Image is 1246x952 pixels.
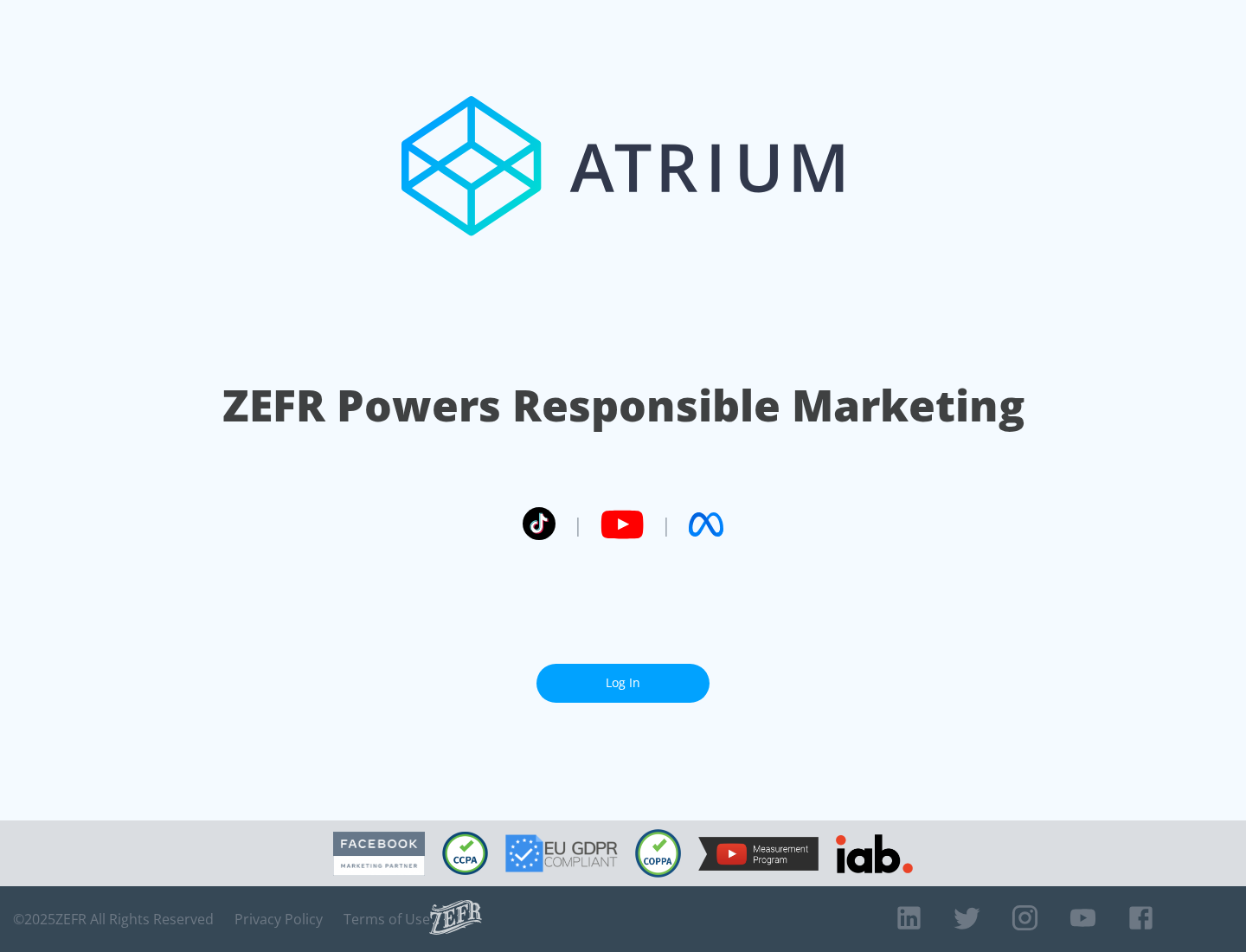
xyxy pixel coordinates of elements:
span: | [573,511,583,537]
span: | [661,511,671,537]
img: COPPA Compliant [635,829,681,878]
img: GDPR Compliant [505,834,618,872]
a: Terms of Use [344,910,430,928]
a: Log In [536,664,710,703]
h1: ZEFR Powers Responsible Marketing [222,376,1024,435]
img: CCPA Compliant [442,832,488,875]
img: Facebook Marketing Partner [333,832,425,876]
a: Privacy Policy [234,910,323,928]
span: © 2025 ZEFR All Rights Reserved [13,910,214,928]
img: YouTube Measurement Program [698,837,819,871]
img: IAB [836,834,913,873]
